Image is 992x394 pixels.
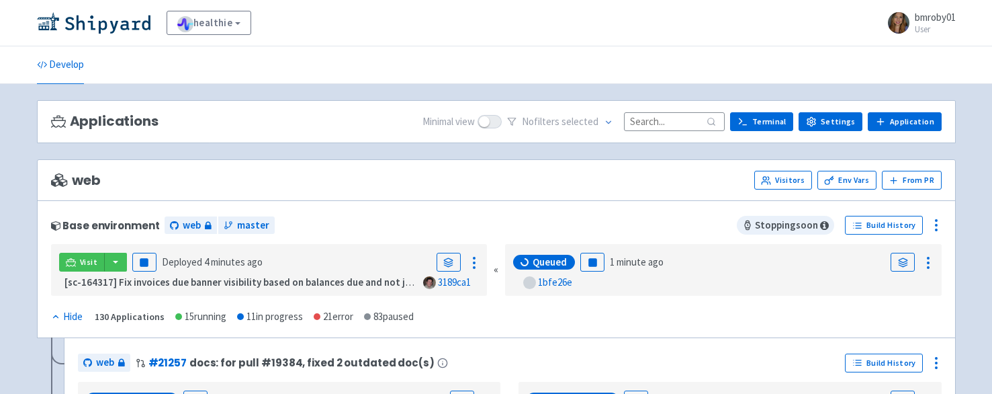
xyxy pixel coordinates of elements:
button: Pause [132,253,156,272]
a: Visit [59,253,105,272]
div: 21 error [314,309,353,325]
button: From PR [882,171,942,190]
span: web [51,173,101,188]
a: Develop [37,46,84,84]
div: 11 in progress [237,309,303,325]
a: Terminal [730,112,793,131]
button: Pause [580,253,604,272]
div: 83 paused [364,309,414,325]
span: Deployed [162,255,263,268]
button: Hide [51,309,84,325]
a: Settings [799,112,862,131]
a: 1bfe26e [538,276,572,288]
a: Env Vars [817,171,876,190]
span: docs: for pull #19384, fixed 2 outdated doc(s) [189,357,435,368]
a: 3189ca1 [438,276,471,288]
a: Application [868,112,941,131]
a: #21257 [148,356,187,370]
span: No filter s [522,114,598,130]
img: Shipyard logo [37,12,150,34]
input: Search... [624,112,725,130]
a: web [165,216,217,235]
div: 15 running [175,309,226,325]
span: web [183,218,201,233]
span: Minimal view [422,114,475,130]
strong: [sc-164317] Fix invoices due banner visibility based on balances due and not just paid status (#2... [64,276,514,288]
span: Visit [80,257,97,268]
small: User [915,25,956,34]
a: web [78,354,130,372]
time: 1 minute ago [610,255,664,268]
span: selected [561,115,598,128]
a: Build History [845,216,923,235]
div: 130 Applications [95,309,165,325]
a: Visitors [754,171,812,190]
div: Base environment [51,220,160,231]
span: Stopping soon [737,216,834,235]
a: master [218,216,275,235]
time: 4 minutes ago [204,255,263,268]
span: Queued [533,255,567,269]
span: bmroby01 [915,11,956,24]
a: healthie [167,11,252,35]
div: « [494,244,498,296]
span: web [96,355,114,370]
div: Hide [51,309,83,325]
h3: Applications [51,114,159,129]
a: Build History [845,354,923,372]
span: master [237,218,269,233]
a: bmroby01 User [880,12,956,34]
